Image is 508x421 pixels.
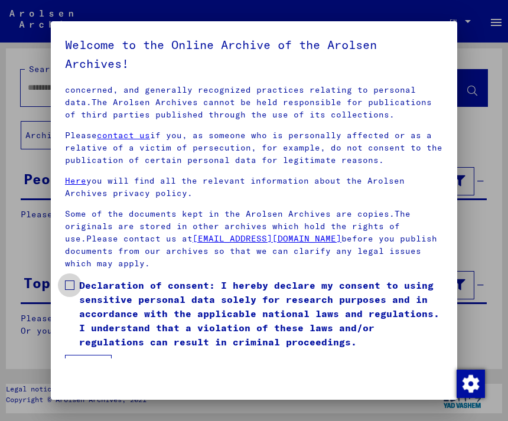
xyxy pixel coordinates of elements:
p: Some of the documents kept in the Arolsen Archives are copies.The originals are stored in other a... [65,208,443,270]
p: you will find all the relevant information about the Arolsen Archives privacy policy. [65,175,443,200]
span: Declaration of consent: I hereby declare my consent to using sensitive personal data solely for r... [79,278,443,349]
a: contact us [97,130,150,141]
p: Please if you, as someone who is personally affected or as a relative of a victim of persecution,... [65,129,443,167]
button: I agree [65,355,112,383]
img: Change consent [457,370,485,398]
h5: Welcome to the Online Archive of the Arolsen Archives! [65,35,443,73]
a: [EMAIL_ADDRESS][DOMAIN_NAME] [193,233,341,244]
a: Here [65,175,86,186]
